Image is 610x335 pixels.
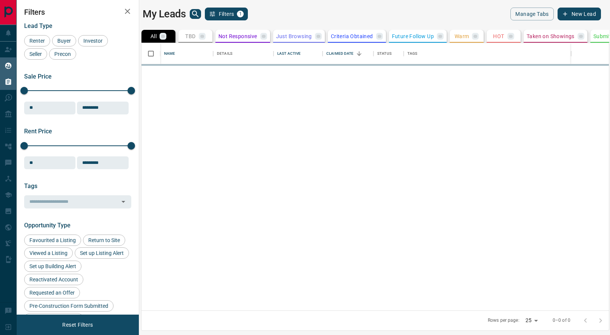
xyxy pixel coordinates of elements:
div: Set up Building Alert [24,261,81,272]
span: Set up Listing Alert [77,250,126,256]
span: Seller [27,51,45,57]
div: Status [377,43,392,64]
div: Tags [404,43,571,64]
div: Reactivated Account [24,274,83,285]
span: Return to Site [86,237,123,243]
span: Sale Price [24,73,52,80]
span: Tags [24,182,37,190]
span: Reactivated Account [27,276,81,283]
p: Warm [455,34,469,39]
div: Details [217,43,232,64]
p: Future Follow Up [392,34,434,39]
h2: Filters [24,8,131,17]
h1: My Leads [143,8,186,20]
div: Name [160,43,213,64]
div: Claimed Date [323,43,373,64]
span: Pre-Construction Form Submitted [27,303,111,309]
button: Filters1 [205,8,248,20]
div: Buyer [52,35,76,46]
p: TBD [185,34,195,39]
p: Rows per page: [488,317,519,324]
div: Investor [78,35,108,46]
div: Pre-Construction Form Submitted [24,300,114,312]
p: HOT [493,34,504,39]
div: Requested an Offer [24,287,80,298]
span: Opportunity Type [24,222,71,229]
span: Favourited a Listing [27,237,78,243]
div: Precon [49,48,76,60]
button: Open [118,196,129,207]
span: Lead Type [24,22,52,29]
span: Precon [52,51,74,57]
span: Set up Building Alert [27,263,79,269]
div: 25 [522,315,541,326]
div: Set up Listing Alert [75,247,129,259]
span: Rent Price [24,128,52,135]
span: 1 [238,11,243,17]
span: Viewed a Listing [27,250,70,256]
p: Criteria Obtained [331,34,373,39]
div: Claimed Date [326,43,354,64]
span: Requested an Offer [27,290,77,296]
div: Renter [24,35,50,46]
div: Favourited a Listing [24,235,81,246]
div: Tags [407,43,418,64]
p: Just Browsing [276,34,312,39]
div: Last Active [277,43,301,64]
div: Viewed a Listing [24,247,73,259]
span: Renter [27,38,48,44]
button: search button [190,9,201,19]
div: Seller [24,48,47,60]
p: 0–0 of 0 [553,317,570,324]
div: Status [373,43,404,64]
button: Sort [354,48,364,59]
span: Buyer [55,38,74,44]
p: All [151,34,157,39]
button: Manage Tabs [510,8,553,20]
p: Not Responsive [218,34,257,39]
span: Investor [81,38,105,44]
div: Last Active [274,43,323,64]
p: Taken on Showings [527,34,575,39]
div: Details [213,43,274,64]
button: New Lead [558,8,601,20]
div: Name [164,43,175,64]
button: Reset Filters [57,318,98,331]
div: Return to Site [83,235,125,246]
